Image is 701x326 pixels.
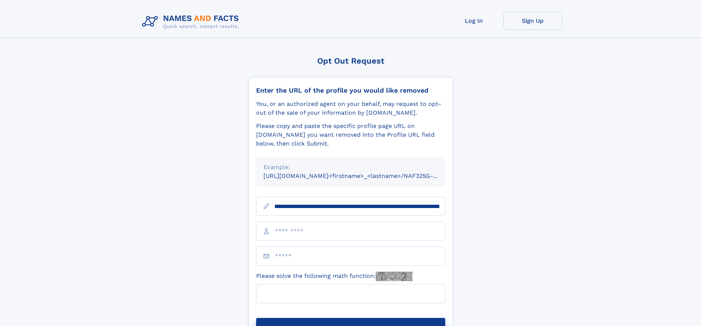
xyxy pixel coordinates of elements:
[445,12,503,30] a: Log In
[263,163,438,172] div: Example:
[248,56,453,65] div: Opt Out Request
[256,86,445,94] div: Enter the URL of the profile you would like removed
[139,12,245,32] img: Logo Names and Facts
[256,122,445,148] div: Please copy and paste the specific profile page URL on [DOMAIN_NAME] you want removed into the Pr...
[256,100,445,117] div: You, or an authorized agent on your behalf, may request to opt-out of the sale of your informatio...
[503,12,562,30] a: Sign Up
[263,172,459,179] small: [URL][DOMAIN_NAME]<firstname>_<lastname>/NAF325G-xxxxxxxx
[256,272,413,281] label: Please solve the following math function:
